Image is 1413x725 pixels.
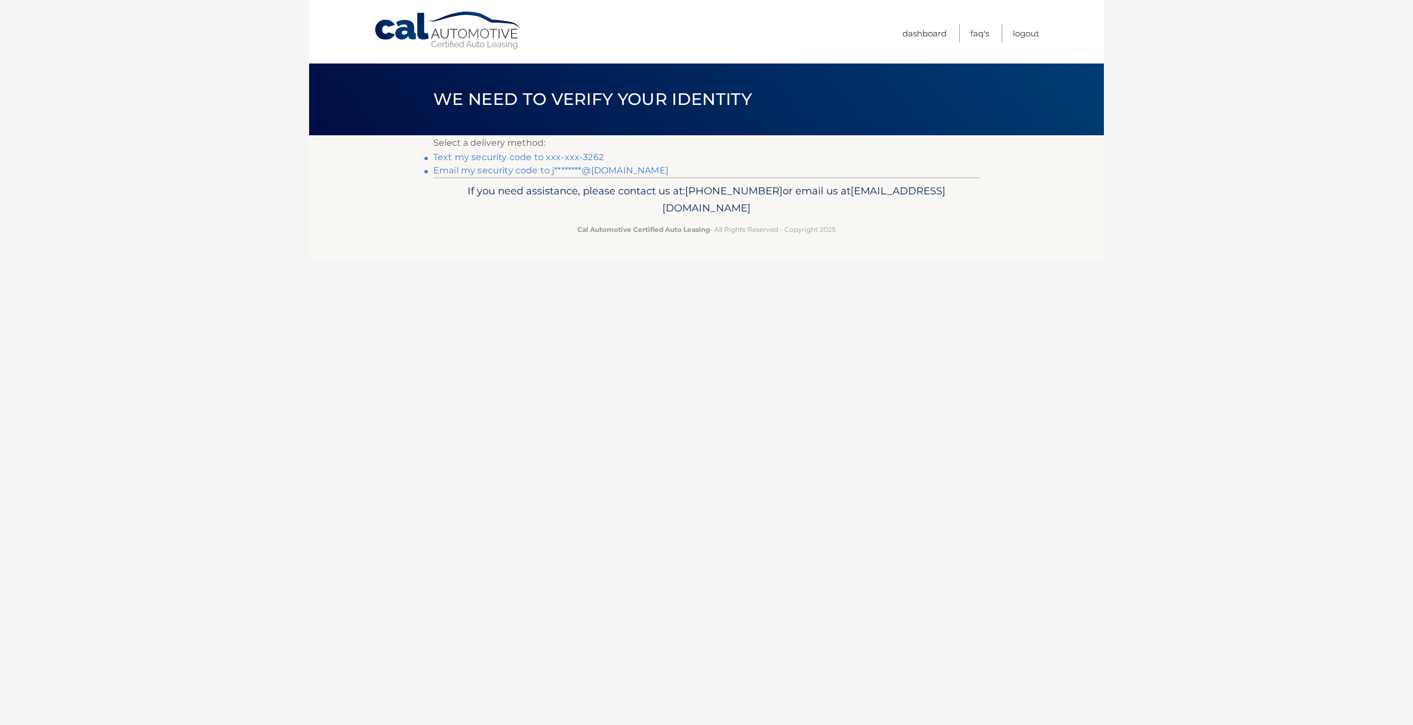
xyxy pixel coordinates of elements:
[433,165,668,176] a: Email my security code to j********@[DOMAIN_NAME]
[374,11,523,50] a: Cal Automotive
[440,224,973,235] p: - All Rights Reserved - Copyright 2025
[577,225,710,234] strong: Cal Automotive Certified Auto Leasing
[433,135,980,151] p: Select a delivery method:
[902,24,947,43] a: Dashboard
[685,184,783,197] span: [PHONE_NUMBER]
[433,152,604,162] a: Text my security code to xxx-xxx-3262
[440,182,973,218] p: If you need assistance, please contact us at: or email us at
[433,89,752,109] span: We need to verify your identity
[1013,24,1039,43] a: Logout
[970,24,989,43] a: FAQ's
